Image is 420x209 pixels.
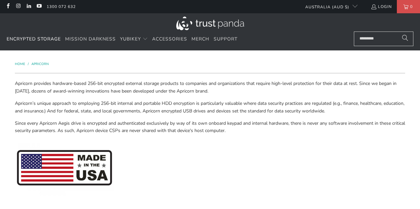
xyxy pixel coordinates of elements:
[176,17,244,30] img: Trust Panda Australia
[371,3,392,10] a: Login
[191,36,209,42] span: Merch
[15,100,404,114] span: Apricorn’s unique approach to employing 256-bit internal and portable HDD encryption is particula...
[15,4,21,9] a: Trust Panda Australia on Instagram
[5,4,11,9] a: Trust Panda Australia on Facebook
[36,4,42,9] a: Trust Panda Australia on YouTube
[191,32,209,47] a: Merch
[65,32,116,47] a: Mission Darkness
[397,32,413,46] button: Search
[15,62,26,66] a: Home
[47,3,76,10] a: 1300 072 632
[354,32,413,46] input: Search...
[65,36,116,42] span: Mission Darkness
[214,36,237,42] span: Support
[7,32,61,47] a: Encrypted Storage
[15,62,25,66] span: Home
[152,32,187,47] a: Accessories
[31,62,49,66] a: Apricorn
[214,32,237,47] a: Support
[152,36,187,42] span: Accessories
[28,62,29,66] span: /
[15,80,397,94] span: Apricorn provides hardware-based 256-bit encrypted external storage products to companies and org...
[120,36,141,42] span: YubiKey
[26,4,31,9] a: Trust Panda Australia on LinkedIn
[7,36,61,42] span: Encrypted Storage
[120,32,148,47] summary: YubiKey
[15,120,405,134] span: Since every Apricorn Aegis drive is encrypted and authenticated exclusively by way of its own onb...
[7,32,237,47] nav: Translation missing: en.navigation.header.main_nav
